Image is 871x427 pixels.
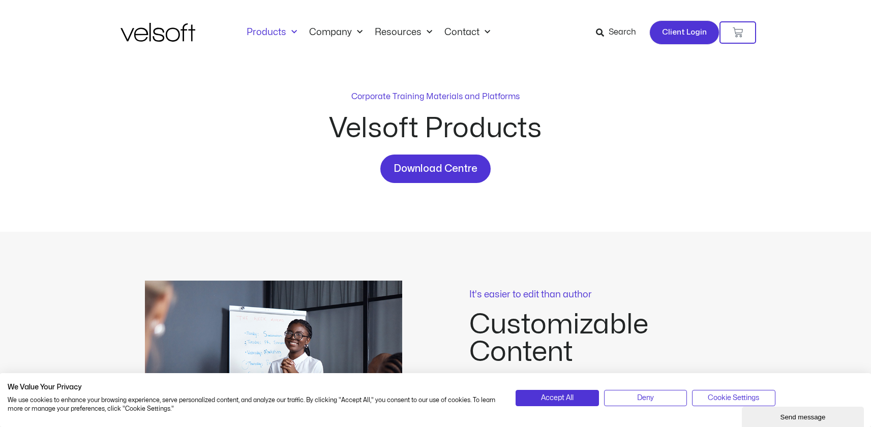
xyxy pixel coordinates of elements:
h2: Velsoft Products [253,115,619,142]
span: Client Login [662,26,707,39]
button: Adjust cookie preferences [692,390,775,406]
a: Search [596,24,643,41]
span: Deny [637,392,654,404]
button: Accept all cookies [516,390,598,406]
span: Download Centre [394,161,477,177]
h2: We Value Your Privacy [8,383,500,392]
nav: Menu [241,27,496,38]
p: It's easier to edit than author [469,290,727,299]
span: Accept All [541,392,574,404]
p: Corporate Training Materials and Platforms [351,90,520,103]
span: Search [609,26,636,39]
a: ContactMenu Toggle [438,27,496,38]
span: Cookie Settings [708,392,759,404]
p: We use cookies to enhance your browsing experience, serve personalized content, and analyze our t... [8,396,500,413]
a: CompanyMenu Toggle [303,27,369,38]
iframe: chat widget [742,405,866,427]
h2: Customizable Content [469,311,727,366]
a: Client Login [649,20,719,45]
img: Velsoft Training Materials [121,23,195,42]
a: ResourcesMenu Toggle [369,27,438,38]
button: Deny all cookies [604,390,687,406]
a: ProductsMenu Toggle [241,27,303,38]
a: Download Centre [380,155,491,183]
